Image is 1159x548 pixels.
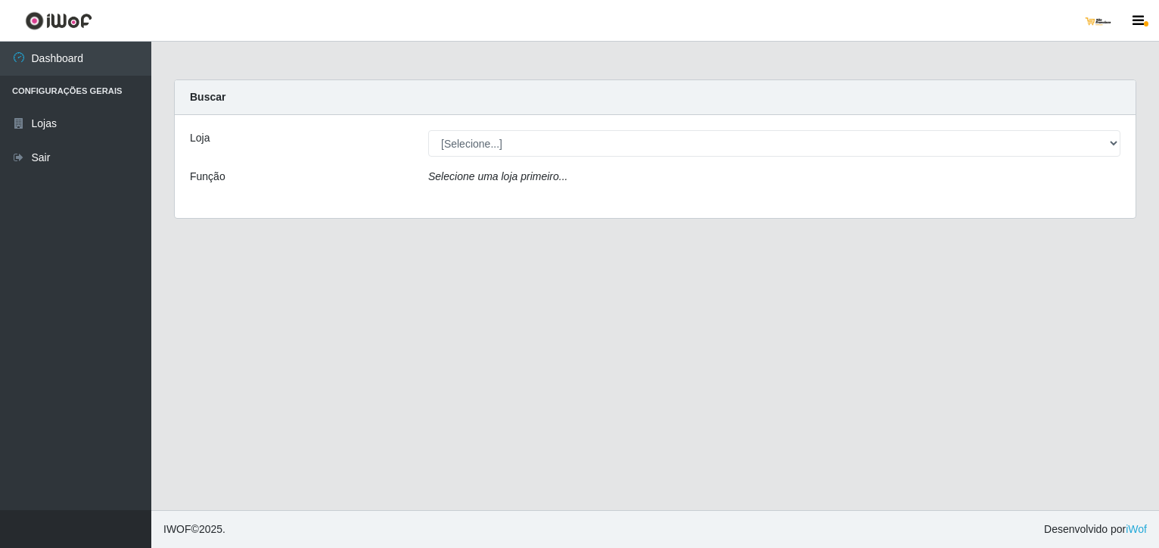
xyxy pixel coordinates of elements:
[163,522,225,537] span: © 2025 .
[190,130,210,146] label: Loja
[163,523,191,535] span: IWOF
[190,91,225,103] strong: Buscar
[25,11,92,30] img: CoreUI Logo
[1126,523,1147,535] a: iWof
[190,169,225,185] label: Função
[428,170,567,182] i: Selecione uma loja primeiro...
[1044,522,1147,537] span: Desenvolvido por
